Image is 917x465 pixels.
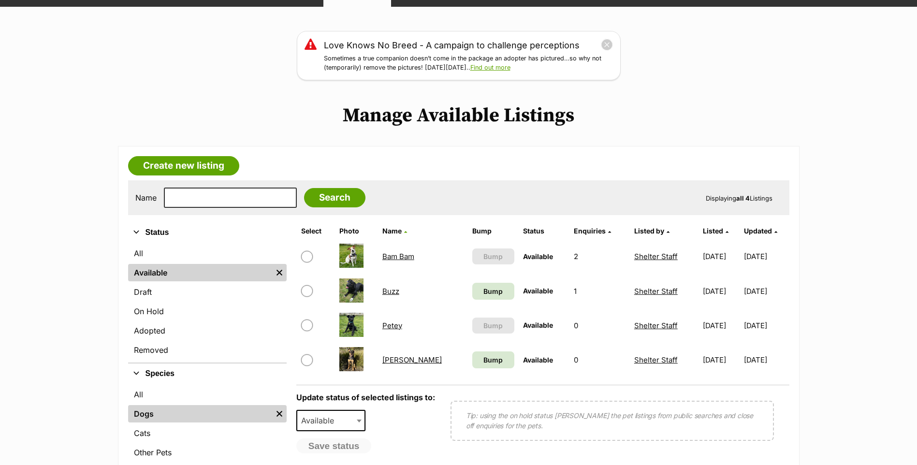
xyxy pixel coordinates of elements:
[736,194,750,202] strong: all 4
[472,318,514,334] button: Bump
[128,264,272,281] a: Available
[699,240,743,273] td: [DATE]
[744,227,777,235] a: Updated
[699,275,743,308] td: [DATE]
[703,227,728,235] a: Listed
[335,223,378,239] th: Photo
[128,424,287,442] a: Cats
[304,188,365,207] input: Search
[297,414,344,427] span: Available
[272,264,287,281] a: Remove filter
[468,223,518,239] th: Bump
[634,252,678,261] a: Shelter Staff
[570,240,629,273] td: 2
[472,248,514,264] button: Bump
[382,227,407,235] a: Name
[483,355,503,365] span: Bump
[523,252,553,261] span: Available
[744,240,788,273] td: [DATE]
[483,251,503,262] span: Bump
[128,322,287,339] a: Adopted
[382,321,402,330] a: Petey
[634,227,670,235] a: Listed by
[706,194,772,202] span: Displaying Listings
[570,343,629,377] td: 0
[570,309,629,342] td: 0
[523,356,553,364] span: Available
[296,438,372,454] button: Save status
[466,410,758,431] p: Tip: using the on hold status [PERSON_NAME] the pet listings from public searches and close off e...
[382,287,399,296] a: Buzz
[703,227,723,235] span: Listed
[519,223,569,239] th: Status
[574,227,606,235] span: translation missing: en.admin.listings.index.attributes.enquiries
[128,245,287,262] a: All
[324,39,580,52] a: Love Knows No Breed - A campaign to challenge perceptions
[601,39,613,51] button: close
[634,355,678,364] a: Shelter Staff
[297,223,335,239] th: Select
[128,405,272,422] a: Dogs
[128,386,287,403] a: All
[523,287,553,295] span: Available
[324,54,613,73] p: Sometimes a true companion doesn’t come in the package an adopter has pictured…so why not (tempor...
[128,303,287,320] a: On Hold
[296,392,435,402] label: Update status of selected listings to:
[744,343,788,377] td: [DATE]
[483,286,503,296] span: Bump
[128,156,239,175] a: Create new listing
[128,384,287,465] div: Species
[128,341,287,359] a: Removed
[296,410,366,431] span: Available
[634,287,678,296] a: Shelter Staff
[382,252,414,261] a: Bam Bam
[135,193,157,202] label: Name
[128,283,287,301] a: Draft
[570,275,629,308] td: 1
[634,321,678,330] a: Shelter Staff
[128,444,287,461] a: Other Pets
[272,405,287,422] a: Remove filter
[574,227,611,235] a: Enquiries
[128,243,287,363] div: Status
[472,283,514,300] a: Bump
[382,355,442,364] a: [PERSON_NAME]
[128,226,287,239] button: Status
[483,320,503,331] span: Bump
[744,275,788,308] td: [DATE]
[470,64,510,71] a: Find out more
[128,367,287,380] button: Species
[699,343,743,377] td: [DATE]
[382,227,402,235] span: Name
[744,227,772,235] span: Updated
[744,309,788,342] td: [DATE]
[523,321,553,329] span: Available
[699,309,743,342] td: [DATE]
[634,227,664,235] span: Listed by
[472,351,514,368] a: Bump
